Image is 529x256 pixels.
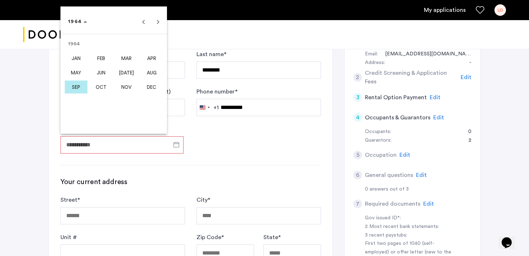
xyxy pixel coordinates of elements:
[140,52,163,65] span: APR
[63,80,89,94] button: September 1964
[63,51,89,65] button: January 1964
[115,66,138,79] span: [DATE]
[139,80,164,94] button: December 1964
[89,65,114,80] button: June 1964
[139,51,164,65] button: April 1964
[65,52,87,65] span: JAN
[139,65,164,80] button: August 1964
[90,52,113,65] span: FEB
[89,51,114,65] button: February 1964
[136,14,151,29] button: Previous year
[68,19,82,24] span: 1964
[90,81,113,93] span: OCT
[140,66,163,79] span: AUG
[151,14,165,29] button: Next year
[499,227,522,249] iframe: chat widget
[65,81,87,93] span: SEP
[114,65,139,80] button: July 1964
[65,66,87,79] span: MAY
[115,81,138,93] span: NOV
[89,80,114,94] button: October 1964
[114,80,139,94] button: November 1964
[90,66,113,79] span: JUN
[63,65,89,80] button: May 1964
[65,15,90,28] button: Choose date
[114,51,139,65] button: March 1964
[63,37,164,51] td: 1964
[115,52,138,65] span: MAR
[140,81,163,93] span: DEC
